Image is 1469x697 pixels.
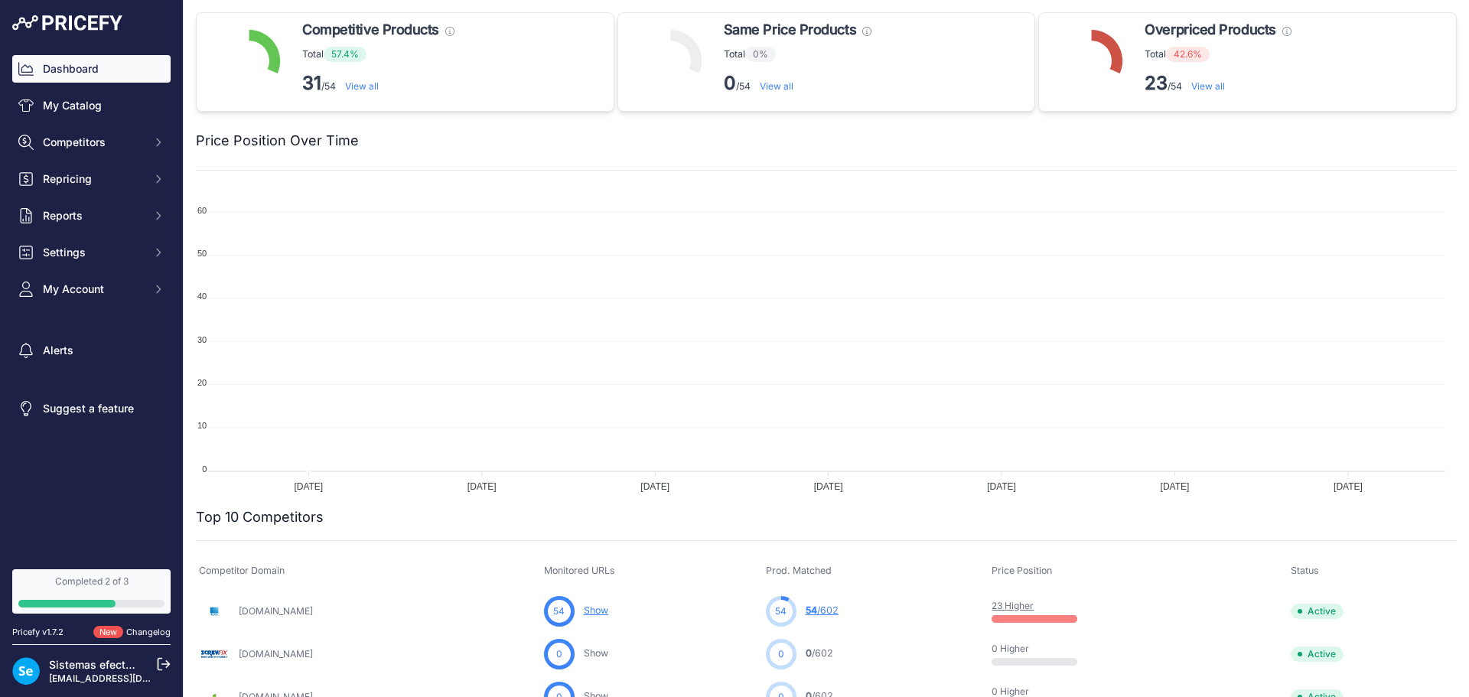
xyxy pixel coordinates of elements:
button: Reports [12,202,171,230]
a: View all [760,80,793,92]
strong: 31 [302,72,321,94]
p: Total [1145,47,1291,62]
a: View all [1191,80,1225,92]
tspan: [DATE] [467,481,497,492]
span: Competitor Domain [199,565,285,576]
span: 0 [806,647,812,659]
tspan: 60 [197,206,207,215]
span: Monitored URLs [544,565,615,576]
tspan: 50 [197,249,207,258]
a: Alerts [12,337,171,364]
span: Active [1291,647,1344,662]
h2: Top 10 Competitors [196,506,324,528]
span: Competitive Products [302,19,439,41]
p: 0 Higher [992,643,1090,655]
span: Status [1291,565,1319,576]
a: Show [584,604,608,616]
a: [DOMAIN_NAME] [239,605,313,617]
p: /54 [302,71,454,96]
a: Sistemas efectoLED [49,658,151,671]
a: View all [345,80,379,92]
span: New [93,626,123,639]
a: Suggest a feature [12,395,171,422]
a: 0/602 [806,647,833,659]
strong: 0 [724,72,736,94]
tspan: 40 [197,292,207,301]
a: [EMAIL_ADDRESS][DOMAIN_NAME] [49,673,209,684]
p: Total [724,47,871,62]
button: Competitors [12,129,171,156]
button: Settings [12,239,171,266]
a: [DOMAIN_NAME] [239,648,313,660]
div: Completed 2 of 3 [18,575,164,588]
tspan: 0 [202,464,207,474]
tspan: 20 [197,378,207,387]
h2: Price Position Over Time [196,130,359,151]
nav: Sidebar [12,55,171,551]
tspan: 30 [197,335,207,344]
button: Repricing [12,165,171,193]
span: Overpriced Products [1145,19,1275,41]
p: /54 [1145,71,1291,96]
span: 57.4% [324,47,366,62]
tspan: 10 [197,421,207,430]
span: 54 [775,604,787,618]
span: Active [1291,604,1344,619]
span: Same Price Products [724,19,856,41]
span: 0% [745,47,776,62]
span: 54 [553,604,565,618]
button: My Account [12,275,171,303]
tspan: [DATE] [814,481,843,492]
a: Completed 2 of 3 [12,569,171,614]
tspan: [DATE] [1334,481,1363,492]
a: Show [584,647,608,659]
span: Prod. Matched [766,565,832,576]
span: Repricing [43,171,143,187]
a: Changelog [126,627,171,637]
p: /54 [724,71,871,96]
tspan: [DATE] [987,481,1016,492]
a: 54/602 [806,604,839,616]
span: Reports [43,208,143,223]
span: Price Position [992,565,1052,576]
tspan: [DATE] [294,481,323,492]
img: Pricefy Logo [12,15,122,31]
a: My Catalog [12,92,171,119]
span: My Account [43,282,143,297]
span: 42.6% [1166,47,1210,62]
a: Dashboard [12,55,171,83]
tspan: [DATE] [640,481,669,492]
div: Pricefy v1.7.2 [12,626,64,639]
strong: 23 [1145,72,1168,94]
span: Competitors [43,135,143,150]
span: Settings [43,245,143,260]
span: 0 [778,647,784,661]
span: 0 [556,647,562,661]
tspan: [DATE] [1161,481,1190,492]
span: 54 [806,604,817,616]
a: 23 Higher [992,600,1034,611]
p: Total [302,47,454,62]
